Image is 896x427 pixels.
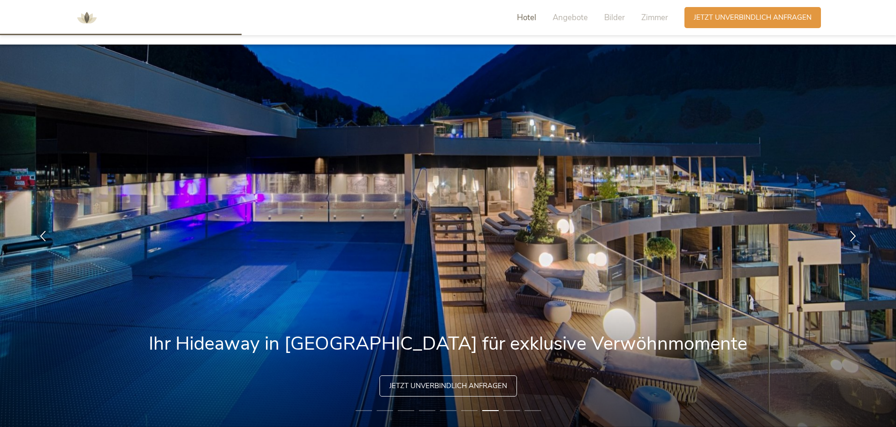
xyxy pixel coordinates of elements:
img: AMONTI & LUNARIS Wellnessresort [73,4,101,32]
span: Angebote [553,12,588,23]
a: AMONTI & LUNARIS Wellnessresort [73,14,101,21]
span: Hotel [517,12,536,23]
span: Jetzt unverbindlich anfragen [389,381,507,391]
span: Jetzt unverbindlich anfragen [694,13,812,22]
span: Zimmer [641,12,668,23]
span: Bilder [604,12,625,23]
